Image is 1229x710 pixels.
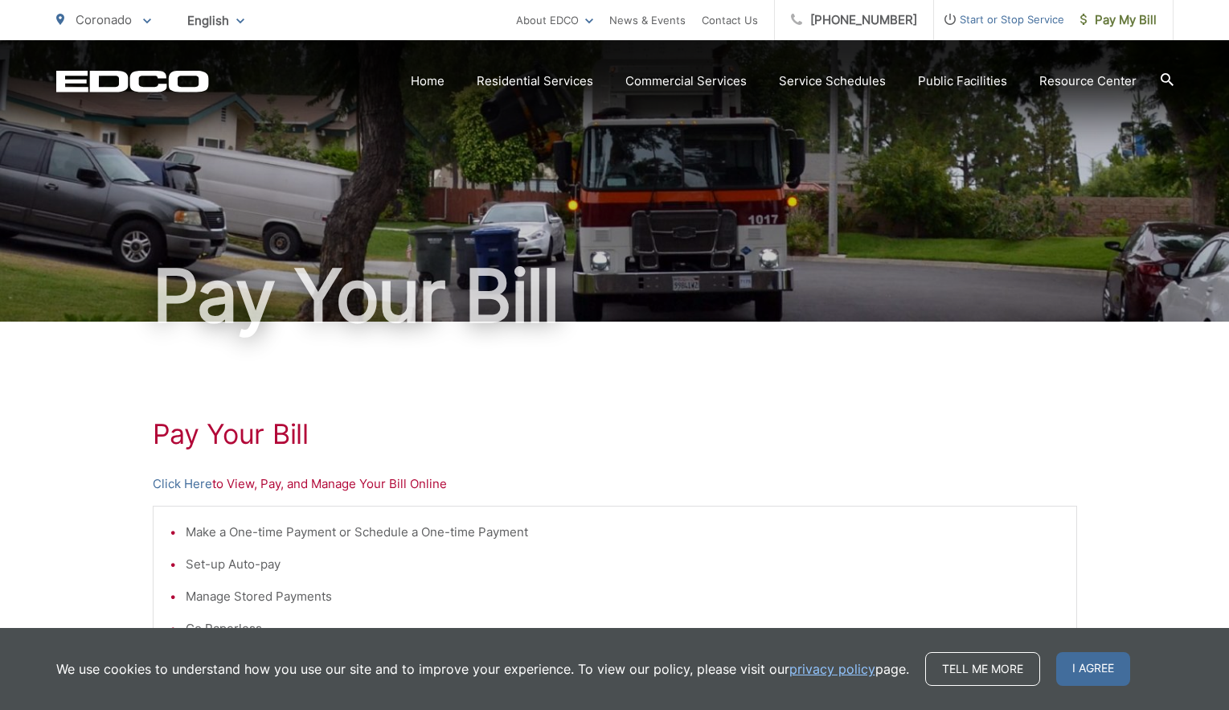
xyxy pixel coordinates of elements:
h1: Pay Your Bill [153,418,1077,450]
span: English [175,6,256,35]
li: Set-up Auto-pay [186,555,1060,574]
a: About EDCO [516,10,593,30]
a: Resource Center [1039,72,1137,91]
p: to View, Pay, and Manage Your Bill Online [153,474,1077,494]
a: Service Schedules [779,72,886,91]
li: Go Paperless [186,619,1060,638]
a: News & Events [609,10,686,30]
a: Contact Us [702,10,758,30]
a: Commercial Services [625,72,747,91]
a: Residential Services [477,72,593,91]
a: Home [411,72,444,91]
span: Coronado [76,12,132,27]
a: privacy policy [789,659,875,679]
a: Public Facilities [918,72,1007,91]
a: Click Here [153,474,212,494]
span: Pay My Bill [1080,10,1157,30]
li: Manage Stored Payments [186,587,1060,606]
p: We use cookies to understand how you use our site and to improve your experience. To view our pol... [56,659,909,679]
a: EDCD logo. Return to the homepage. [56,70,209,92]
a: Tell me more [925,652,1040,686]
li: Make a One-time Payment or Schedule a One-time Payment [186,523,1060,542]
h1: Pay Your Bill [56,256,1174,336]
